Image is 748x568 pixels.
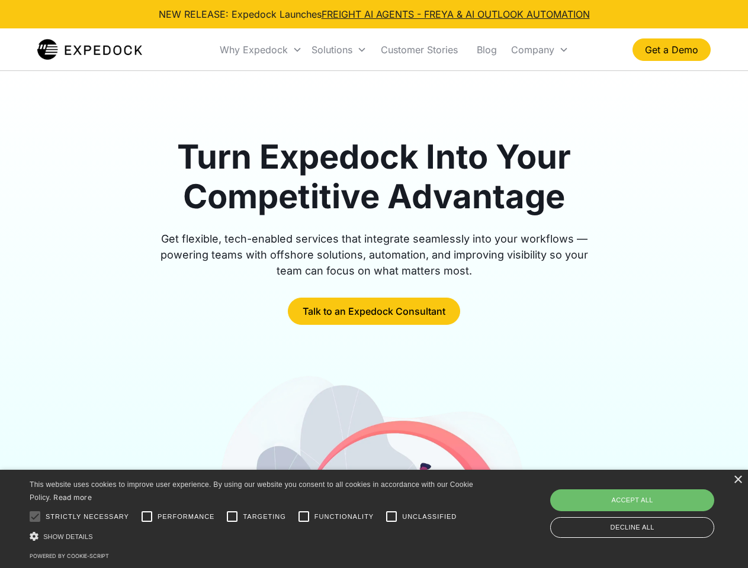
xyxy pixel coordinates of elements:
[307,30,371,70] div: Solutions
[46,512,129,522] span: Strictly necessary
[147,231,602,279] div: Get flexible, tech-enabled services that integrate seamlessly into your workflows — powering team...
[288,298,460,325] a: Talk to an Expedock Consultant
[506,30,573,70] div: Company
[312,44,352,56] div: Solutions
[43,533,93,540] span: Show details
[147,137,602,217] h1: Turn Expedock Into Your Competitive Advantage
[30,530,477,543] div: Show details
[633,38,711,61] a: Get a Demo
[511,44,554,56] div: Company
[551,440,748,568] iframe: Chat Widget
[53,493,92,502] a: Read more
[220,44,288,56] div: Why Expedock
[158,512,215,522] span: Performance
[37,38,142,62] img: Expedock Logo
[371,30,467,70] a: Customer Stories
[37,38,142,62] a: home
[402,512,457,522] span: Unclassified
[243,512,285,522] span: Targeting
[322,8,590,20] a: FREIGHT AI AGENTS - FREYA & AI OUTLOOK AUTOMATION
[30,553,109,559] a: Powered by cookie-script
[215,30,307,70] div: Why Expedock
[30,480,473,502] span: This website uses cookies to improve user experience. By using our website you consent to all coo...
[467,30,506,70] a: Blog
[159,7,590,21] div: NEW RELEASE: Expedock Launches
[314,512,374,522] span: Functionality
